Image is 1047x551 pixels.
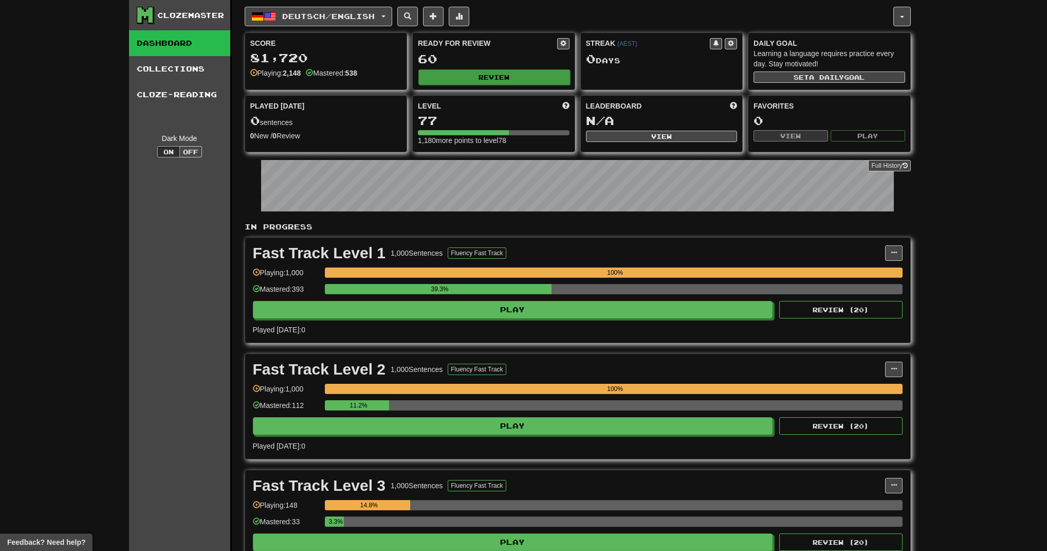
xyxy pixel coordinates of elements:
[391,481,443,491] div: 1,000 Sentences
[586,101,642,111] span: Leaderboard
[779,417,903,435] button: Review (20)
[391,248,443,258] div: 1,000 Sentences
[253,326,305,334] span: Played [DATE]: 0
[328,517,344,527] div: 3.3%
[730,101,737,111] span: This week in points, UTC
[250,68,301,78] div: Playing:
[418,101,441,111] span: Level
[754,130,828,141] button: View
[253,442,305,450] span: Played [DATE]: 0
[754,72,905,83] button: Seta dailygoal
[253,478,386,493] div: Fast Track Level 3
[586,51,596,66] span: 0
[253,268,320,285] div: Playing: 1,000
[328,384,903,394] div: 100%
[253,284,320,301] div: Mastered: 393
[129,56,230,82] a: Collections
[418,38,557,48] div: Ready for Review
[250,38,402,48] div: Score
[253,417,773,435] button: Play
[345,69,357,77] strong: 538
[328,284,552,294] div: 39.3%
[283,69,301,77] strong: 2,148
[253,384,320,401] div: Playing: 1,000
[253,362,386,377] div: Fast Track Level 2
[586,38,710,48] div: Streak
[779,301,903,318] button: Review (20)
[250,101,305,111] span: Played [DATE]
[418,135,570,146] div: 1,180 more points to level 78
[157,10,224,21] div: Clozemaster
[868,160,910,171] a: Full History
[328,268,903,278] div: 100%
[250,114,402,128] div: sentences
[253,517,320,534] div: Mastered: 33
[137,133,223,144] div: Dark Mode
[809,74,844,81] span: a daily
[448,364,506,375] button: Fluency Fast Track
[245,7,392,26] button: Deutsch/English
[250,132,254,140] strong: 0
[391,364,443,375] div: 1,000 Sentences
[423,7,444,26] button: Add sentence to collection
[448,247,506,259] button: Fluency Fast Track
[418,69,570,85] button: Review
[586,113,614,128] span: N/A
[448,480,506,491] button: Fluency Fast Track
[129,30,230,56] a: Dashboard
[179,146,202,157] button: Off
[250,131,402,141] div: New / Review
[157,146,180,157] button: On
[7,537,85,547] span: Open feedback widget
[272,132,277,140] strong: 0
[586,52,738,66] div: Day s
[586,131,738,142] button: View
[282,12,375,21] span: Deutsch / English
[449,7,469,26] button: More stats
[779,534,903,551] button: Review (20)
[253,534,773,551] button: Play
[253,500,320,517] div: Playing: 148
[617,40,637,47] a: (AEST)
[397,7,418,26] button: Search sentences
[253,245,386,261] div: Fast Track Level 1
[418,114,570,127] div: 77
[418,52,570,65] div: 60
[250,113,260,128] span: 0
[253,301,773,318] button: Play
[562,101,570,111] span: Score more points to level up
[754,101,905,111] div: Favorites
[306,68,357,78] div: Mastered:
[754,38,905,48] div: Daily Goal
[754,114,905,127] div: 0
[831,130,905,141] button: Play
[754,48,905,69] div: Learning a language requires practice every day. Stay motivated!
[328,500,410,510] div: 14.8%
[328,400,390,411] div: 11.2%
[129,82,230,108] a: Cloze-Reading
[245,222,911,232] p: In Progress
[250,51,402,64] div: 81,720
[253,400,320,417] div: Mastered: 112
